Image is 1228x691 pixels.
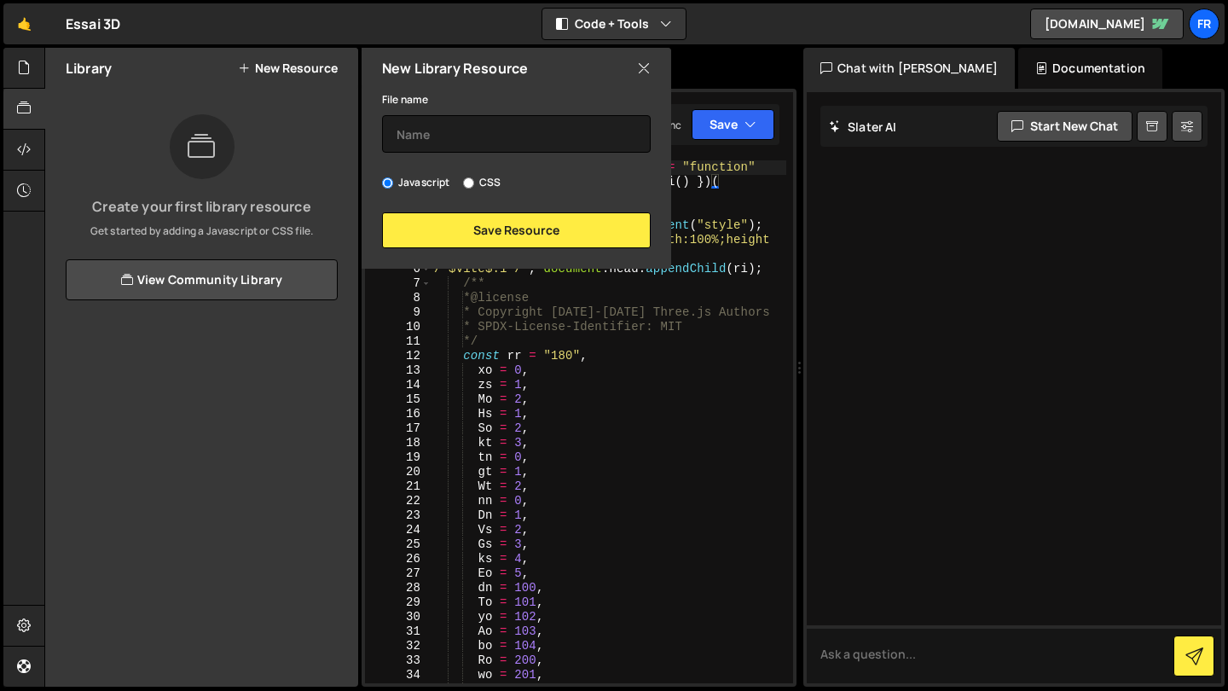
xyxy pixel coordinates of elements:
[59,224,345,239] p: Get started by adding a Javascript or CSS file.
[365,624,432,639] div: 31
[365,523,432,537] div: 24
[382,177,393,189] input: Javascript
[365,378,432,392] div: 14
[365,552,432,566] div: 26
[542,9,686,39] button: Code + Tools
[365,639,432,653] div: 32
[365,465,432,479] div: 20
[1189,9,1219,39] a: Fr
[463,174,501,191] label: CSS
[238,61,338,75] button: New Resource
[365,305,432,320] div: 9
[365,334,432,349] div: 11
[365,653,432,668] div: 33
[1018,48,1162,89] div: Documentation
[3,3,45,44] a: 🤙
[365,508,432,523] div: 23
[382,59,528,78] h2: New Library Resource
[365,450,432,465] div: 19
[66,59,112,78] h2: Library
[365,581,432,595] div: 28
[365,610,432,624] div: 30
[463,177,474,189] input: CSS
[829,119,897,135] h2: Slater AI
[59,200,345,213] h3: Create your first library resource
[66,14,120,34] div: Essai 3D
[365,291,432,305] div: 8
[365,363,432,378] div: 13
[1030,9,1184,39] a: [DOMAIN_NAME]
[365,320,432,334] div: 10
[365,668,432,682] div: 34
[382,174,450,191] label: Javascript
[365,436,432,450] div: 18
[382,115,651,153] input: Name
[365,479,432,494] div: 21
[365,262,432,276] div: 6
[803,48,1015,89] div: Chat with [PERSON_NAME]
[365,421,432,436] div: 17
[365,407,432,421] div: 16
[382,91,428,108] label: File name
[365,494,432,508] div: 22
[365,595,432,610] div: 29
[365,566,432,581] div: 27
[997,111,1132,142] button: Start new chat
[382,212,651,248] button: Save Resource
[365,276,432,291] div: 7
[365,349,432,363] div: 12
[692,109,774,140] button: Save
[66,259,338,300] a: View Community Library
[365,537,432,552] div: 25
[365,392,432,407] div: 15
